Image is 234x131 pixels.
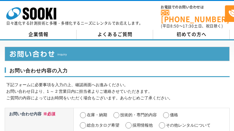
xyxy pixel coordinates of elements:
[161,10,225,23] a: [PHONE_NUMBER]
[161,5,225,9] span: お電話でのお問い合わせは
[153,30,230,39] a: 初めての方へ
[6,82,230,101] p: 下記フォームに必要事項を入力の上、確認画面へお進みください。 お問い合わせ日より、1 ～ 2 営業日内に担当者よりご連絡させていただきます。 ご質問の内容によってはお時間をいただく場合もございま...
[170,113,178,117] label: 価格
[6,21,143,25] p: 日々進化する計測技術と多種・多様化するニーズにレンタルでお応えします。
[42,112,55,116] span: ※必須
[183,23,194,29] span: 17:30
[87,113,107,117] label: 在庫・納期
[166,123,211,128] label: その他レンタルについて
[5,67,230,77] h3: お問い合わせ内容の入力
[161,23,223,29] span: (平日 ～ 土日、祝日除く)
[120,113,157,117] label: 技術的・専門的内容
[177,31,207,38] span: 初めての方へ
[77,30,153,39] a: よくあるご質問
[170,23,179,29] span: 8:50
[132,123,153,128] label: 採用情報他
[5,47,230,61] img: お問い合わせ
[87,123,119,128] label: 総合カタログ希望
